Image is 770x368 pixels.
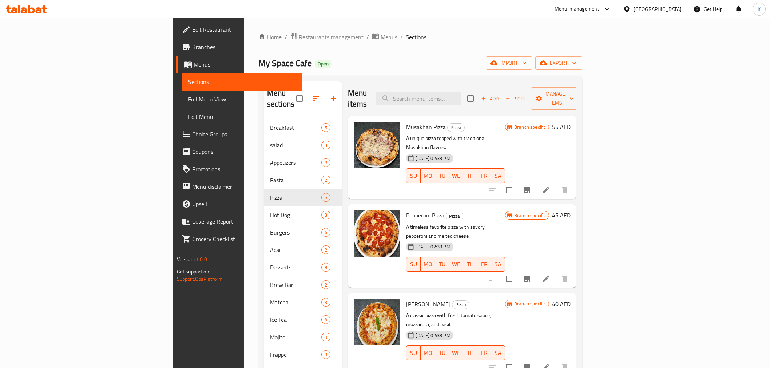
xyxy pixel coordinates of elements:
[176,38,302,56] a: Branches
[424,259,432,269] span: MO
[270,315,321,324] span: Ice Tea
[264,154,342,171] div: Appetizers8
[406,121,446,132] span: Musakhan Pizza
[354,299,400,345] img: Margherita Pizza
[409,171,417,181] span: SU
[192,43,296,51] span: Branches
[176,125,302,143] a: Choice Groups
[477,168,491,183] button: FR
[322,194,330,201] span: 5
[176,195,302,213] a: Upsell
[486,56,532,70] button: import
[452,171,460,181] span: WE
[270,141,321,149] span: salad
[270,298,321,307] span: Matcha
[463,91,478,106] span: Select section
[322,142,330,149] span: 3
[176,178,302,195] a: Menu disclaimer
[556,181,573,199] button: delete
[321,211,330,219] div: items
[406,223,505,241] p: A timeless favorite pizza with savory pepperoni and melted cheese.
[477,345,491,360] button: FR
[192,25,296,34] span: Edit Restaurant
[177,255,195,264] span: Version:
[290,32,364,42] a: Restaurants management
[176,160,302,178] a: Promotions
[188,77,296,86] span: Sections
[322,229,330,236] span: 6
[192,182,296,191] span: Menu disclaimer
[449,345,463,360] button: WE
[477,257,491,272] button: FR
[315,61,332,67] span: Open
[264,328,342,346] div: Mojito9
[270,263,321,272] span: Desserts
[421,168,435,183] button: MO
[438,259,446,269] span: TU
[176,21,302,38] a: Edit Restaurant
[491,168,505,183] button: SA
[449,257,463,272] button: WE
[258,55,312,71] span: My Space Cafe
[478,93,501,104] span: Add item
[376,92,461,105] input: search
[176,143,302,160] a: Coupons
[449,168,463,183] button: WE
[321,193,330,202] div: items
[466,171,474,181] span: TH
[354,122,400,168] img: Musakhan Pizza
[409,259,417,269] span: SU
[264,119,342,136] div: Breakfast5
[270,280,321,289] span: Brew Bar
[406,311,505,329] p: A classic pizza with fresh tomato sauce, mozzarella, and basil.
[552,122,571,132] h6: 55 AED
[192,165,296,173] span: Promotions
[480,95,500,103] span: Add
[264,311,342,328] div: Ice Tea9
[372,32,397,42] a: Menus
[506,95,526,103] span: Sort
[400,33,403,41] li: /
[492,59,527,68] span: import
[258,32,583,42] nav: breadcrumb
[325,90,342,107] button: Add section
[452,259,460,269] span: WE
[511,300,549,307] span: Branch specific
[270,245,321,254] span: Acai
[192,235,296,243] span: Grocery Checklist
[406,33,426,41] span: Sections
[322,351,330,358] span: 3
[435,168,449,183] button: TU
[348,88,367,109] h2: Menu items
[270,211,321,219] span: Hot Dog
[321,315,330,324] div: items
[501,271,517,287] span: Select to update
[531,87,580,110] button: Manage items
[176,56,302,73] a: Menus
[552,299,571,309] h6: 40 AED
[448,123,464,132] span: Pizza
[366,33,369,41] li: /
[406,345,420,360] button: SU
[322,281,330,288] span: 2
[424,348,432,358] span: MO
[196,255,207,264] span: 1.0.0
[438,348,446,358] span: TU
[322,264,330,271] span: 8
[264,189,342,206] div: Pizza5
[270,333,321,341] span: Mojito
[452,300,469,309] span: Pizza
[321,245,330,254] div: items
[192,147,296,156] span: Coupons
[270,123,321,132] span: Breakfast
[176,230,302,248] a: Grocery Checklist
[321,176,330,184] div: items
[413,243,453,250] span: [DATE] 02:33 PM
[270,350,321,359] div: Frappe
